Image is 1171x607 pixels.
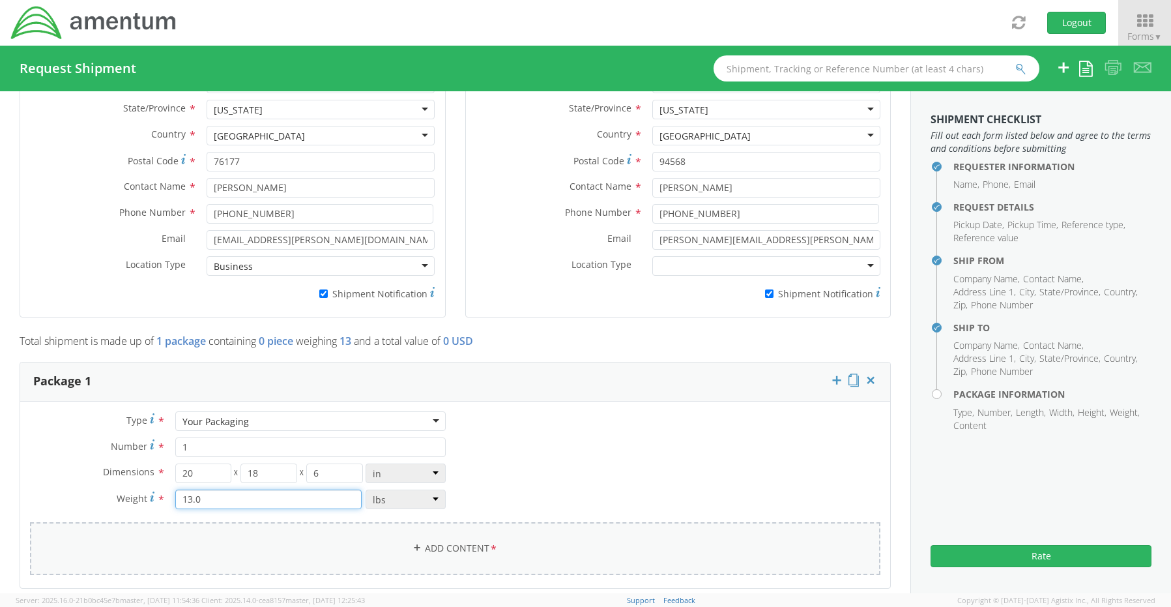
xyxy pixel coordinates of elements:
li: Pickup Date [953,218,1004,231]
label: Shipment Notification [652,285,880,301]
span: X [231,464,240,483]
p: Total shipment is made up of containing weighing and a total value of [20,334,891,355]
span: State/Province [123,102,186,114]
span: master, [DATE] 12:25:43 [285,595,365,605]
li: Zip [953,365,968,378]
input: Width [240,464,296,483]
li: Address Line 1 [953,352,1016,365]
img: dyn-intl-logo-049831509241104b2a82.png [10,5,178,41]
li: Contact Name [1023,273,1084,286]
span: ▼ [1154,31,1162,42]
span: Forms [1127,30,1162,42]
span: Client: 2025.14.0-cea8157 [201,595,365,605]
li: Type [953,406,974,419]
span: Email [162,232,186,244]
span: master, [DATE] 11:54:36 [120,595,199,605]
li: Email [1014,178,1035,191]
span: Country [151,128,186,140]
span: Number [111,440,147,452]
li: Name [953,178,979,191]
span: Location Type [571,258,631,271]
span: 0 piece [259,334,293,348]
h4: Requester Information [953,162,1151,171]
div: [US_STATE] [659,104,708,117]
span: Weight [117,492,147,505]
h4: Ship From [953,256,1151,265]
span: Postal Code [573,155,624,167]
span: Location Type [126,258,186,271]
li: Height [1078,406,1106,419]
li: Zip [953,299,968,312]
li: Phone Number [971,365,1033,378]
a: Feedback [663,595,695,605]
span: Type [126,414,147,426]
h4: Request Shipment [20,61,136,76]
li: Contact Name [1023,339,1084,352]
h3: Package 1 [33,375,91,388]
span: Fill out each form listed below and agree to the terms and conditions before submitting [931,129,1151,155]
li: Width [1049,406,1075,419]
input: Height [306,464,362,483]
div: Your Packaging [182,415,249,428]
h3: Shipment Checklist [931,114,1151,126]
button: Logout [1047,12,1106,34]
span: Country [597,128,631,140]
input: Length [175,464,231,483]
li: Company Name [953,339,1020,352]
a: Add Content [30,522,880,575]
span: Contact Name [570,180,631,192]
input: Shipment, Tracking or Reference Number (at least 4 chars) [714,55,1039,81]
h4: Request Details [953,202,1151,212]
li: City [1019,286,1036,299]
span: Server: 2025.16.0-21b0bc45e7b [16,595,199,605]
button: Rate [931,545,1151,567]
li: Reference value [953,231,1019,244]
span: 0 USD [443,334,473,348]
li: Phone Number [971,299,1033,312]
h4: Package Information [953,389,1151,399]
span: Postal Code [128,155,179,167]
span: 13 [340,334,351,348]
div: [US_STATE] [214,104,263,117]
li: State/Province [1039,352,1101,365]
h4: Ship To [953,323,1151,333]
li: Company Name [953,273,1020,286]
div: Business [214,260,253,273]
span: Copyright © [DATE]-[DATE] Agistix Inc., All Rights Reserved [957,595,1155,606]
div: [GEOGRAPHIC_DATA] [214,130,305,143]
li: State/Province [1039,286,1101,299]
span: Phone Number [565,206,631,218]
span: State/Province [569,102,631,114]
li: Country [1104,286,1138,299]
li: Address Line 1 [953,286,1016,299]
span: Email [607,232,631,244]
li: City [1019,352,1036,365]
input: Shipment Notification [765,289,773,298]
a: Support [627,595,655,605]
li: Content [953,419,987,432]
li: Number [977,406,1013,419]
span: X [297,464,306,483]
li: Reference type [1062,218,1125,231]
input: Shipment Notification [319,289,328,298]
label: Shipment Notification [207,285,435,301]
li: Pickup Time [1007,218,1058,231]
span: Contact Name [124,180,186,192]
li: Country [1104,352,1138,365]
li: Phone [983,178,1011,191]
span: Phone Number [119,206,186,218]
div: [GEOGRAPHIC_DATA] [659,130,751,143]
li: Length [1016,406,1046,419]
span: 1 package [156,334,206,348]
span: Dimensions [103,466,154,478]
li: Weight [1110,406,1140,419]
